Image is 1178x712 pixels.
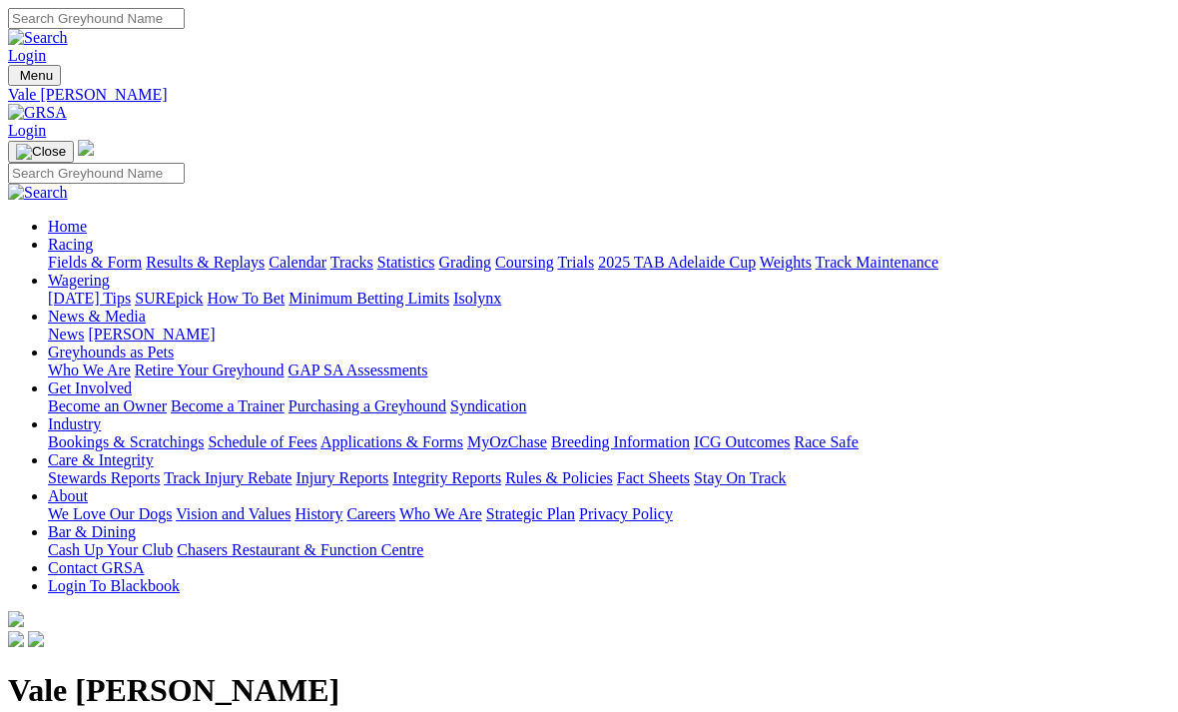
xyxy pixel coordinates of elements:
[295,469,388,486] a: Injury Reports
[450,397,526,414] a: Syndication
[88,326,215,343] a: [PERSON_NAME]
[48,415,101,432] a: Industry
[48,361,131,378] a: Who We Are
[48,254,142,271] a: Fields & Form
[294,505,342,522] a: History
[208,290,286,307] a: How To Bet
[48,344,174,360] a: Greyhounds as Pets
[8,672,1170,709] h1: Vale [PERSON_NAME]
[794,433,858,450] a: Race Safe
[8,141,74,163] button: Toggle navigation
[617,469,690,486] a: Fact Sheets
[48,523,136,540] a: Bar & Dining
[377,254,435,271] a: Statistics
[346,505,395,522] a: Careers
[48,236,93,253] a: Racing
[453,290,501,307] a: Isolynx
[48,397,1170,415] div: Get Involved
[48,487,88,504] a: About
[486,505,575,522] a: Strategic Plan
[439,254,491,271] a: Grading
[48,577,180,594] a: Login To Blackbook
[330,254,373,271] a: Tracks
[399,505,482,522] a: Who We Are
[8,65,61,86] button: Toggle navigation
[8,86,1170,104] a: Vale [PERSON_NAME]
[48,541,1170,559] div: Bar & Dining
[135,290,203,307] a: SUREpick
[16,144,66,160] img: Close
[8,631,24,647] img: facebook.svg
[78,140,94,156] img: logo-grsa-white.png
[48,290,1170,308] div: Wagering
[208,433,316,450] a: Schedule of Fees
[320,433,463,450] a: Applications & Forms
[48,361,1170,379] div: Greyhounds as Pets
[8,184,68,202] img: Search
[392,469,501,486] a: Integrity Reports
[48,541,173,558] a: Cash Up Your Club
[694,469,786,486] a: Stay On Track
[48,218,87,235] a: Home
[48,469,160,486] a: Stewards Reports
[760,254,812,271] a: Weights
[289,397,446,414] a: Purchasing a Greyhound
[467,433,547,450] a: MyOzChase
[495,254,554,271] a: Coursing
[48,308,146,325] a: News & Media
[48,326,1170,344] div: News & Media
[48,433,204,450] a: Bookings & Scratchings
[8,122,46,139] a: Login
[48,433,1170,451] div: Industry
[48,469,1170,487] div: Care & Integrity
[146,254,265,271] a: Results & Replays
[164,469,292,486] a: Track Injury Rebate
[48,379,132,396] a: Get Involved
[816,254,938,271] a: Track Maintenance
[289,290,449,307] a: Minimum Betting Limits
[269,254,326,271] a: Calendar
[48,505,1170,523] div: About
[8,29,68,47] img: Search
[8,47,46,64] a: Login
[694,433,790,450] a: ICG Outcomes
[8,611,24,627] img: logo-grsa-white.png
[551,433,690,450] a: Breeding Information
[48,290,131,307] a: [DATE] Tips
[48,451,154,468] a: Care & Integrity
[135,361,285,378] a: Retire Your Greyhound
[48,559,144,576] a: Contact GRSA
[48,397,167,414] a: Become an Owner
[48,272,110,289] a: Wagering
[48,254,1170,272] div: Racing
[48,505,172,522] a: We Love Our Dogs
[177,541,423,558] a: Chasers Restaurant & Function Centre
[557,254,594,271] a: Trials
[176,505,291,522] a: Vision and Values
[579,505,673,522] a: Privacy Policy
[171,397,285,414] a: Become a Trainer
[289,361,428,378] a: GAP SA Assessments
[28,631,44,647] img: twitter.svg
[8,163,185,184] input: Search
[20,68,53,83] span: Menu
[8,104,67,122] img: GRSA
[8,8,185,29] input: Search
[48,326,84,343] a: News
[598,254,756,271] a: 2025 TAB Adelaide Cup
[505,469,613,486] a: Rules & Policies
